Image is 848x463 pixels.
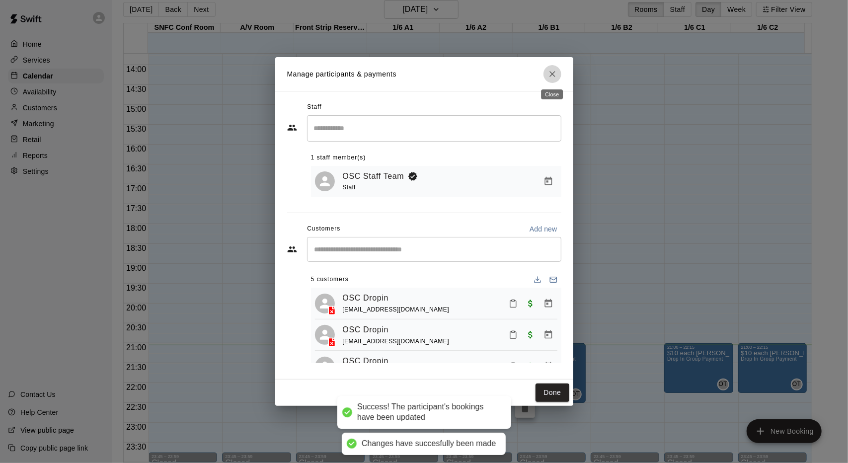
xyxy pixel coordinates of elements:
button: Mark attendance [505,326,522,343]
p: Manage participants & payments [287,69,397,79]
svg: Staff [287,123,297,133]
a: OSC Dropin [343,292,389,305]
span: Customers [307,221,340,237]
button: Download list [530,272,545,288]
button: Done [536,384,569,402]
div: OSC Dropin [315,357,335,377]
div: Success! The participant's bookings have been updated [357,402,501,423]
span: Paid with POS (Swift) [522,362,540,370]
svg: Customers [287,244,297,254]
div: Changes have succesfully been made [362,439,496,449]
button: Mark attendance [505,358,522,375]
span: 1 staff member(s) [311,150,366,166]
button: Manage bookings & payment [540,358,557,376]
div: OSC Dropin [315,325,335,345]
div: OSC Staff Team [315,171,335,191]
span: Staff [343,184,356,191]
span: [EMAIL_ADDRESS][DOMAIN_NAME] [343,338,450,345]
div: Start typing to search customers... [307,237,561,262]
svg: Booking Owner [408,171,418,181]
span: [EMAIL_ADDRESS][DOMAIN_NAME] [343,306,450,313]
a: OSC Staff Team [343,170,404,183]
button: Manage bookings & payment [540,326,557,344]
button: Close [543,65,561,83]
span: Paid with POS (Swift) [522,299,540,307]
button: Mark attendance [505,295,522,312]
span: 5 customers [311,272,349,288]
div: OSC Dropin [315,294,335,313]
button: Manage bookings & payment [540,295,557,312]
button: Email participants [545,272,561,288]
a: OSC Dropin [343,323,389,336]
a: OSC Dropin [343,355,389,368]
div: Close [541,89,563,99]
span: Paid with POS (Swift) [522,330,540,338]
span: Staff [307,99,321,115]
div: Search staff [307,115,561,142]
button: Manage bookings & payment [540,172,557,190]
button: Add new [526,221,561,237]
p: Add new [530,224,557,234]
